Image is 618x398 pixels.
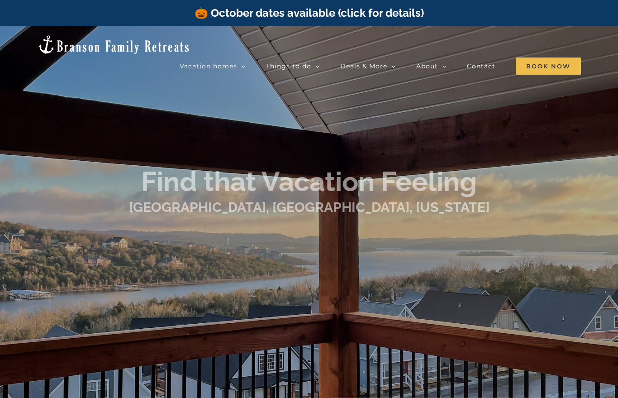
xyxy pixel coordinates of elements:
a: About [416,57,447,75]
span: Things to do [266,63,311,69]
a: Vacation homes [180,57,246,75]
nav: Main Menu [180,57,581,75]
img: Branson Family Retreats Logo [37,34,190,55]
span: Deals & More [340,63,387,69]
a: Book Now [516,57,581,75]
a: Things to do [266,57,320,75]
span: Contact [467,63,495,69]
b: Find that Vacation Feeling [141,166,477,197]
span: About [416,63,438,69]
h1: [GEOGRAPHIC_DATA], [GEOGRAPHIC_DATA], [US_STATE] [129,198,490,217]
span: Vacation homes [180,63,237,69]
a: Contact [467,57,495,75]
a: 🎃 October dates available (click for details) [195,6,424,19]
iframe: Branson Family Retreats - Opens on Book page - Availability/Property Search Widget [241,223,377,291]
a: Deals & More [340,57,396,75]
